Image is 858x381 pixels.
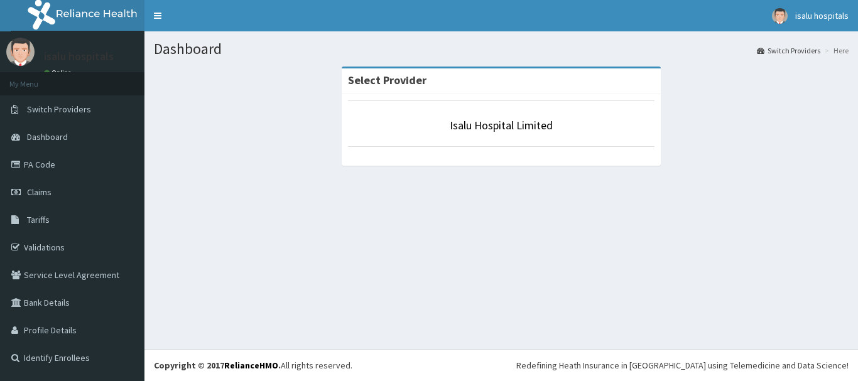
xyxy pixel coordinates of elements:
[154,360,281,371] strong: Copyright © 2017 .
[154,41,849,57] h1: Dashboard
[27,214,50,225] span: Tariffs
[44,68,74,77] a: Online
[224,360,278,371] a: RelianceHMO
[27,131,68,142] span: Dashboard
[757,45,820,56] a: Switch Providers
[27,186,52,198] span: Claims
[795,10,849,21] span: isalu hospitals
[6,38,35,66] img: User Image
[450,118,553,132] a: Isalu Hospital Limited
[822,45,849,56] li: Here
[348,73,426,87] strong: Select Provider
[144,349,858,381] footer: All rights reserved.
[44,51,114,62] p: isalu hospitals
[516,359,849,372] div: Redefining Heath Insurance in [GEOGRAPHIC_DATA] using Telemedicine and Data Science!
[772,8,788,24] img: User Image
[27,104,91,115] span: Switch Providers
